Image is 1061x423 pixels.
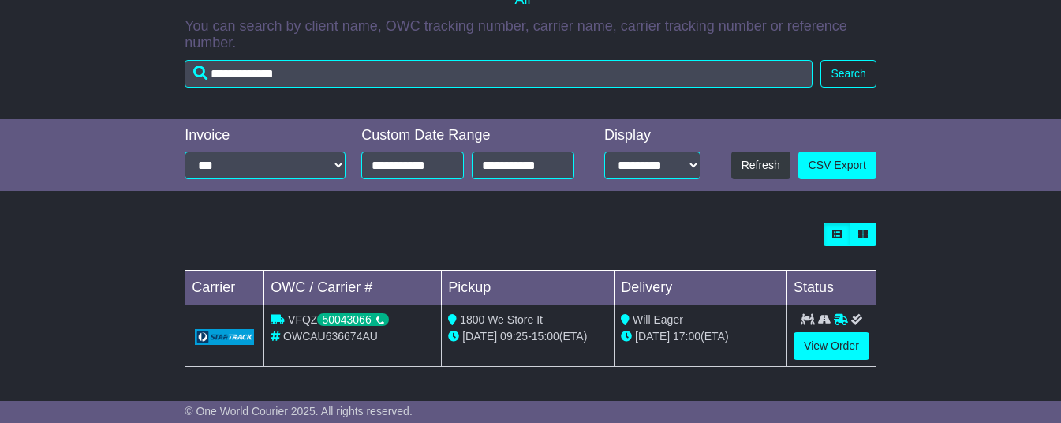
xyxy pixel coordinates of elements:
button: Refresh [731,152,790,179]
span: 15:00 [532,330,559,343]
p: You can search by client name, OWC tracking number, carrier name, carrier tracking number or refe... [185,18,876,52]
span: OWCAU636674AU [283,330,378,343]
div: Invoice [185,127,346,144]
td: Status [787,271,876,305]
img: GetCarrierServiceLogo [195,329,254,345]
a: View Order [794,332,869,360]
button: Search [820,60,876,88]
span: 09:25 [500,330,528,343]
div: 50043066 [317,313,388,326]
span: [DATE] [462,330,497,343]
span: 1800 We Store It [460,313,543,326]
td: Pickup [442,271,615,305]
td: Carrier [185,271,264,305]
span: © One World Courier 2025. All rights reserved. [185,405,413,417]
div: Display [604,127,700,144]
span: Will Eager [633,313,683,326]
span: VFQZ [288,313,389,326]
a: CSV Export [798,152,876,179]
div: Custom Date Range [361,127,581,144]
span: 17:00 [673,330,700,343]
div: - (ETA) [448,328,607,345]
span: [DATE] [635,330,670,343]
td: OWC / Carrier # [264,271,442,305]
div: (ETA) [621,328,780,345]
td: Delivery [615,271,787,305]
